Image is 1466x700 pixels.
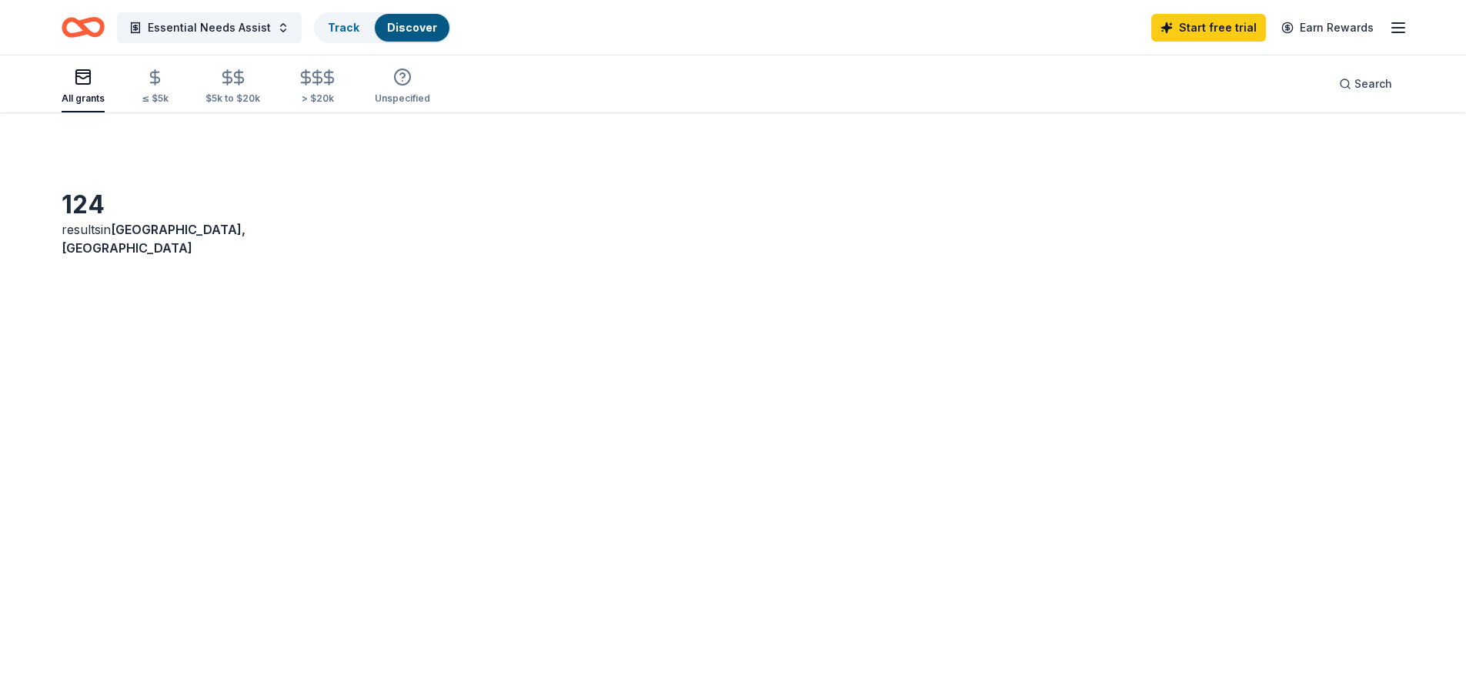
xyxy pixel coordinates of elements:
[375,92,430,105] div: Unspecified
[62,62,105,112] button: All grants
[148,18,271,37] span: Essential Needs Assist
[297,92,338,105] div: > $20k
[62,222,245,256] span: in
[387,21,437,34] a: Discover
[1327,69,1404,99] button: Search
[205,92,260,105] div: $5k to $20k
[375,62,430,112] button: Unspecified
[1354,75,1392,93] span: Search
[314,12,451,43] button: TrackDiscover
[62,9,105,45] a: Home
[297,62,338,112] button: > $20k
[1151,14,1266,42] a: Start free trial
[1272,14,1383,42] a: Earn Rewards
[62,92,105,105] div: All grants
[117,12,302,43] button: Essential Needs Assist
[142,92,169,105] div: ≤ $5k
[62,222,245,256] span: [GEOGRAPHIC_DATA], [GEOGRAPHIC_DATA]
[205,62,260,112] button: $5k to $20k
[62,189,316,220] div: 124
[142,62,169,112] button: ≤ $5k
[62,220,316,257] div: results
[328,21,359,34] a: Track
